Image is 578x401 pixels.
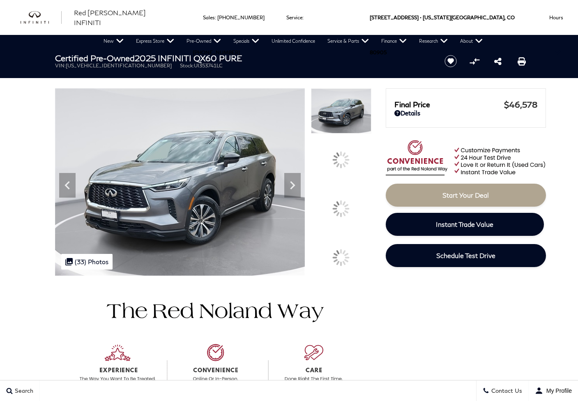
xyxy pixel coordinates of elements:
a: Start Your Deal [386,184,546,207]
a: [PHONE_NUMBER] [217,14,265,21]
span: : [302,14,304,21]
span: [US_VEHICLE_IDENTIFICATION_NUMBER] [66,62,172,69]
h1: 2025 INFINITI QX60 PURE [55,53,431,62]
a: Service & Parts [321,35,375,47]
a: Instant Trade Value [386,213,544,236]
a: Pre-Owned [180,35,227,47]
span: My Profile [543,387,572,394]
a: Express Store [130,35,180,47]
button: Save vehicle [442,55,460,68]
span: Schedule Test Drive [436,251,495,259]
span: $46,578 [504,99,537,109]
span: Final Price [394,100,504,109]
span: Start Your Deal [442,191,489,199]
img: Certified Used 2025 Graphite Shadow INFINITI PURE image 1 [55,88,305,276]
span: Red [PERSON_NAME] INFINITI [74,9,146,26]
nav: Main Navigation [97,35,489,47]
a: New [97,35,130,47]
span: 80905 [370,35,387,70]
a: Red [PERSON_NAME] INFINITI [74,8,172,28]
a: Unlimited Confidence [265,35,321,47]
a: About [454,35,489,47]
span: Stock: [180,62,194,69]
a: Schedule Test Drive [386,244,546,267]
a: Research [413,35,454,47]
span: Sales [203,14,215,21]
a: infiniti [21,11,62,24]
img: Certified Used 2025 Graphite Shadow INFINITI PURE image 1 [311,88,371,134]
strong: Certified Pre-Owned [55,53,135,63]
span: Contact Us [489,387,522,394]
a: Details [394,109,537,117]
a: [PHONE_NUMBER] [193,49,240,55]
button: user-profile-menu [529,380,578,401]
a: Share this Certified Pre-Owned 2025 INFINITI QX60 PURE [494,56,502,66]
a: Finance [375,35,413,47]
span: : [215,14,216,21]
a: Print this Certified Pre-Owned 2025 INFINITI QX60 PURE [518,56,526,66]
a: Final Price $46,578 [394,99,537,109]
a: [STREET_ADDRESS] • [US_STATE][GEOGRAPHIC_DATA], CO 80905 [370,14,515,55]
span: Search [13,387,33,394]
span: VIN: [55,62,66,69]
a: Specials [227,35,265,47]
span: Instant Trade Value [436,220,493,228]
button: Compare vehicle [468,55,481,67]
div: (33) Photos [61,254,113,270]
span: Service [286,14,302,21]
img: INFINITI [21,11,62,24]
